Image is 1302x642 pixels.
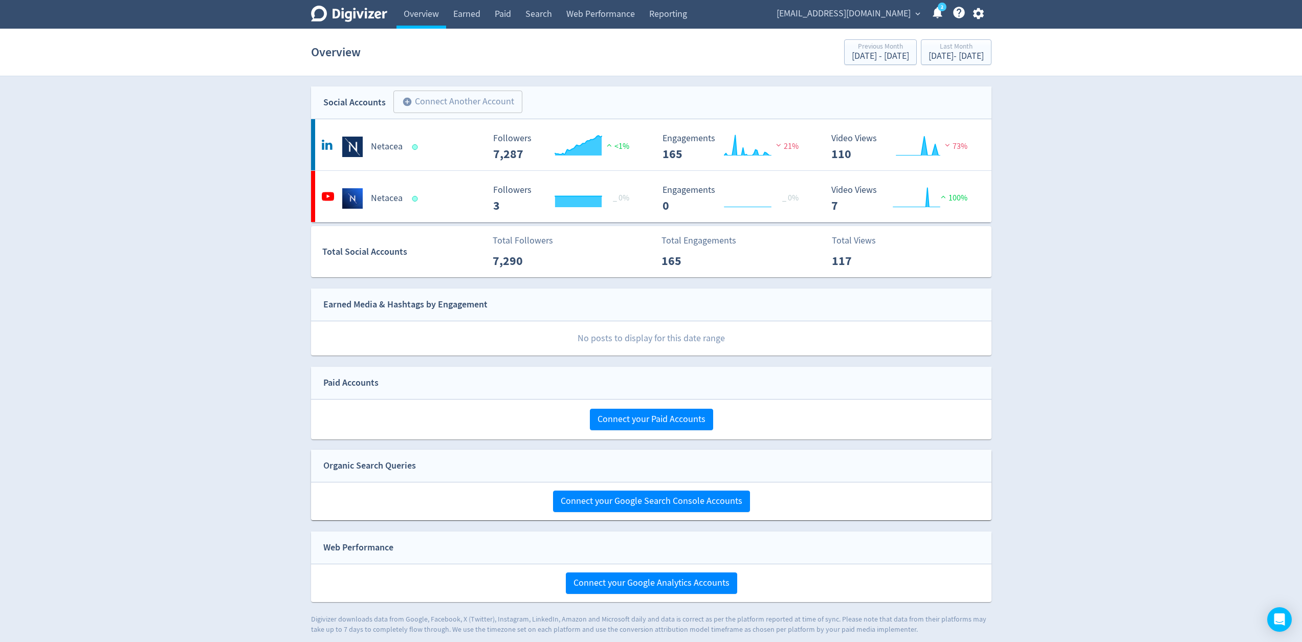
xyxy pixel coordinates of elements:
img: negative-performance.svg [942,141,953,149]
a: Netacea undefinedNetacea Followers 3 Followers 3 _ 0% Engagements 0 Engagements 0 _ 0% Video View... [311,171,991,222]
span: 100% [938,193,967,203]
span: _ 0% [782,193,799,203]
a: 2 [938,3,946,11]
span: 73% [942,141,967,151]
h5: Netacea [371,192,403,205]
p: 117 [832,252,891,270]
svg: Engagements 165 [657,134,811,161]
h1: Overview [311,36,361,69]
svg: Followers 7,287 [488,134,642,161]
span: Connect your Paid Accounts [598,415,705,424]
span: <1% [604,141,629,151]
div: Last Month [929,43,984,52]
a: Connect your Paid Accounts [590,413,713,425]
button: Connect your Paid Accounts [590,409,713,430]
p: No posts to display for this date range [312,321,991,356]
button: [EMAIL_ADDRESS][DOMAIN_NAME] [773,6,923,22]
svg: Engagements 0 [657,185,811,212]
p: Digivizer downloads data from Google, Facebook, X (Twitter), Instagram, LinkedIn, Amazon and Micr... [311,614,991,634]
span: [EMAIL_ADDRESS][DOMAIN_NAME] [777,6,911,22]
img: positive-performance.svg [604,141,614,149]
p: Total Views [832,234,891,248]
div: Total Social Accounts [322,245,486,259]
div: Earned Media & Hashtags by Engagement [323,297,488,312]
div: Social Accounts [323,95,386,110]
span: Data last synced: 2 Sep 2025, 3:02pm (AEST) [412,196,421,202]
button: Connect your Google Search Console Accounts [553,491,750,512]
button: Last Month[DATE]- [DATE] [921,39,991,65]
div: Previous Month [852,43,909,52]
span: _ 0% [613,193,629,203]
p: Total Followers [493,234,553,248]
svg: Video Views 7 [826,185,980,212]
button: Previous Month[DATE] - [DATE] [844,39,917,65]
img: negative-performance.svg [774,141,784,149]
img: Netacea undefined [342,137,363,157]
span: Data last synced: 2 Sep 2025, 3:02pm (AEST) [412,144,421,150]
text: 2 [940,4,943,11]
div: [DATE] - [DATE] [929,52,984,61]
p: 165 [661,252,720,270]
div: Web Performance [323,540,393,555]
a: Netacea undefinedNetacea Followers 7,287 Followers 7,287 <1% Engagements 165 Engagements 165 21% ... [311,119,991,170]
span: 21% [774,141,799,151]
button: Connect your Google Analytics Accounts [566,572,737,594]
img: positive-performance.svg [938,193,948,201]
svg: Followers 3 [488,185,642,212]
div: [DATE] - [DATE] [852,52,909,61]
p: 7,290 [493,252,551,270]
span: add_circle [402,97,412,107]
h5: Netacea [371,141,403,153]
img: Netacea undefined [342,188,363,209]
span: Connect your Google Search Console Accounts [561,497,742,506]
span: expand_more [913,9,922,18]
svg: Video Views 110 [826,134,980,161]
a: Connect Another Account [386,92,522,113]
div: Paid Accounts [323,375,379,390]
div: Open Intercom Messenger [1267,607,1292,632]
div: Organic Search Queries [323,458,416,473]
a: Connect your Google Analytics Accounts [566,577,737,589]
a: Connect your Google Search Console Accounts [553,495,750,507]
button: Connect Another Account [393,91,522,113]
p: Total Engagements [661,234,736,248]
span: Connect your Google Analytics Accounts [573,579,730,588]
